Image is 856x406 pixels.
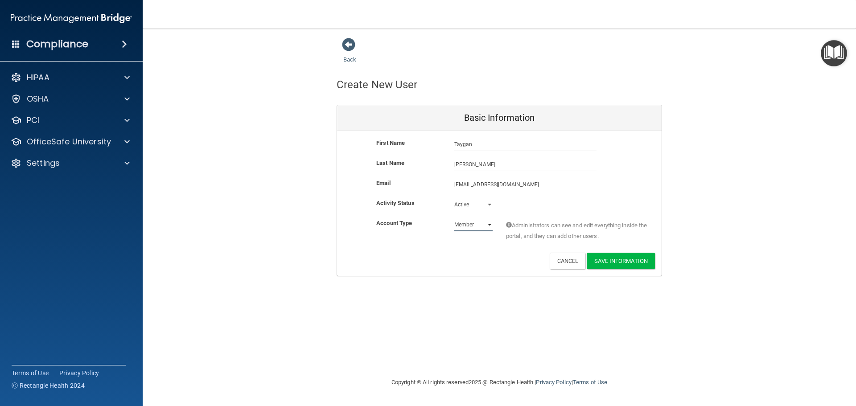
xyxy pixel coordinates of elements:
[376,180,391,186] b: Email
[11,94,130,104] a: OSHA
[27,158,60,168] p: Settings
[337,79,418,90] h4: Create New User
[337,105,662,131] div: Basic Information
[26,38,88,50] h4: Compliance
[12,369,49,377] a: Terms of Use
[27,115,39,126] p: PCI
[587,253,655,269] button: Save Information
[821,40,847,66] button: Open Resource Center
[27,94,49,104] p: OSHA
[343,45,356,63] a: Back
[376,220,412,226] b: Account Type
[376,160,404,166] b: Last Name
[506,220,648,242] span: Administrators can see and edit everything inside the portal, and they can add other users.
[11,72,130,83] a: HIPAA
[11,136,130,147] a: OfficeSafe University
[536,379,571,385] a: Privacy Policy
[11,158,130,168] a: Settings
[573,379,607,385] a: Terms of Use
[337,368,662,397] div: Copyright © All rights reserved 2025 @ Rectangle Health | |
[27,136,111,147] p: OfficeSafe University
[376,139,405,146] b: First Name
[59,369,99,377] a: Privacy Policy
[12,381,85,390] span: Ⓒ Rectangle Health 2024
[11,115,130,126] a: PCI
[376,200,415,206] b: Activity Status
[550,253,586,269] button: Cancel
[11,9,132,27] img: PMB logo
[27,72,49,83] p: HIPAA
